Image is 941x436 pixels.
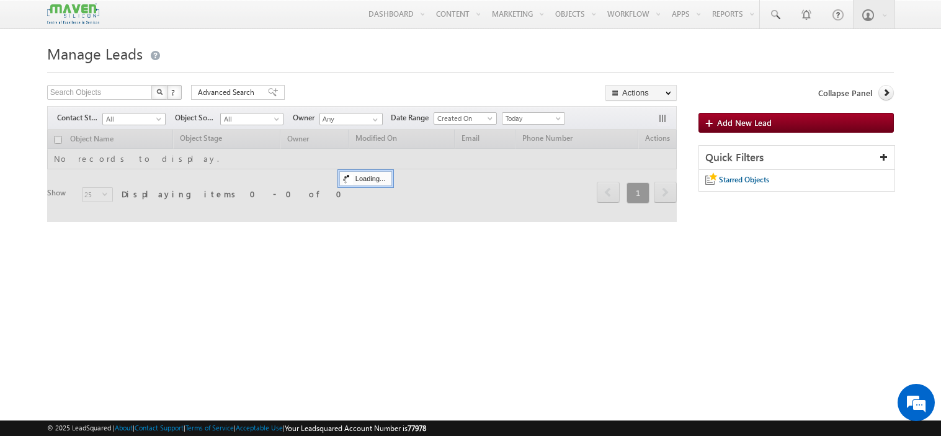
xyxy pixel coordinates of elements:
[502,113,561,124] span: Today
[502,112,565,125] a: Today
[221,113,280,125] span: All
[167,85,182,100] button: ?
[47,43,143,63] span: Manage Leads
[319,113,383,125] input: Type to Search
[236,424,283,432] a: Acceptable Use
[185,424,234,432] a: Terms of Service
[103,113,162,125] span: All
[434,112,497,125] a: Created On
[719,175,769,184] span: Starred Objects
[408,424,426,433] span: 77978
[156,89,163,95] img: Search
[339,171,392,186] div: Loading...
[102,113,166,125] a: All
[366,113,381,126] a: Show All Items
[47,3,99,25] img: Custom Logo
[605,85,677,100] button: Actions
[717,117,772,128] span: Add New Lead
[171,87,177,97] span: ?
[818,87,872,99] span: Collapse Panel
[434,113,493,124] span: Created On
[198,87,258,98] span: Advanced Search
[115,424,133,432] a: About
[135,424,184,432] a: Contact Support
[175,112,220,123] span: Object Source
[699,146,894,170] div: Quick Filters
[220,113,283,125] a: All
[47,422,426,434] span: © 2025 LeadSquared | | | | |
[391,112,434,123] span: Date Range
[293,112,319,123] span: Owner
[57,112,102,123] span: Contact Stage
[285,424,426,433] span: Your Leadsquared Account Number is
